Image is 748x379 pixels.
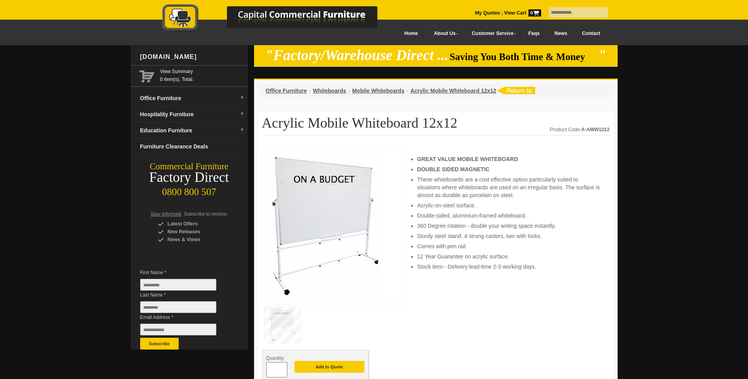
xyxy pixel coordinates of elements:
a: Contact [574,25,607,42]
img: return to [496,87,535,94]
li: Sturdy steel stand. 4 strong castors, two with locks. [417,232,602,240]
span: Stay Informed [151,211,181,217]
div: Commercial Furniture [131,161,248,172]
a: Education Furnituredropdown [137,123,248,139]
em: " [598,47,606,63]
a: View Cart0 [503,10,541,16]
img: Acrylic Mobile Whiteboard 12x12 [266,152,384,298]
span: Email Address * [140,313,228,321]
a: Capital Commercial Furniture Logo [141,4,415,35]
li: 12 Year Guarantee on acrylic surface. [417,253,602,260]
a: Office Furniture [266,88,307,94]
li: Double-sided, aluminium-framed whiteboard. [417,212,602,220]
a: Mobile Whiteboards [352,88,404,94]
li: › [309,87,311,95]
div: News & Views [158,236,232,244]
div: 0800 800 507 [131,183,248,198]
li: 360 Degree rotation - double your writing space instantly. [417,222,602,230]
span: Subscribe to receive: [184,211,228,217]
a: Customer Service [463,25,521,42]
li: › [406,87,408,95]
a: Acrylic Mobile Whiteboard 12x12 [410,88,496,94]
div: Product Code: [550,126,609,134]
a: View Summary [160,68,245,75]
span: First Name * [140,269,228,276]
strong: View Cart [504,10,541,16]
span: 0 [529,9,541,16]
a: News [547,25,574,42]
img: dropdown [240,95,245,100]
div: [DOMAIN_NAME] [137,45,248,69]
span: 0 item(s), Total: [160,68,245,82]
div: Latest Offers [158,220,232,228]
div: New Releases [158,228,232,236]
span: Last Name * [140,291,228,299]
input: Email Address * [140,324,216,335]
span: Saving You Both Time & Money [450,51,597,62]
span: Quantity: [266,355,285,361]
input: Last Name * [140,301,216,313]
li: Comes with pen rail. [417,242,602,250]
strong: GREAT VALUE MOBILE WHITEBOARD [417,156,518,162]
a: Hospitality Furnituredropdown [137,106,248,123]
input: First Name * [140,279,216,291]
img: Capital Commercial Furniture Logo [141,4,415,33]
strong: DOUBLE SIDED MAGNETIC [417,166,489,172]
a: About Us [425,25,463,42]
h1: Acrylic Mobile Whiteboard 12x12 [262,115,610,135]
img: dropdown [240,112,245,116]
strong: A-AMW1212 [581,127,609,132]
li: Acrylic-on-steel surface. [417,201,602,209]
button: Add to Quote [294,361,364,373]
a: Whiteboards [313,88,346,94]
a: Office Furnituredropdown [137,90,248,106]
li: Stock item - Delivery lead-time 2-3 working days. [417,263,602,271]
li: › [348,87,350,95]
li: These whiteboards are a cost effective option particularly suited to situations where whiteboards... [417,176,602,199]
a: My Quotes [475,10,500,16]
a: Faqs [521,25,547,42]
img: dropdown [240,128,245,132]
a: Furniture Clearance Deals [137,139,248,155]
button: Subscribe [140,338,179,350]
div: Factory Direct [131,172,248,183]
em: "Factory/Warehouse Direct ... [265,47,448,63]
